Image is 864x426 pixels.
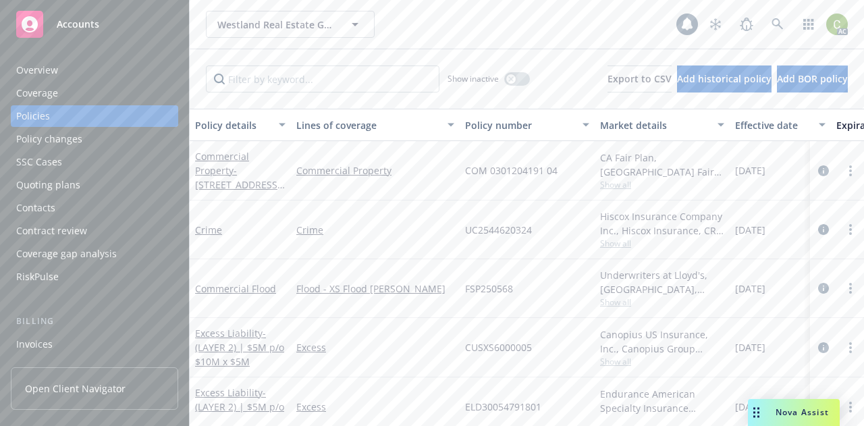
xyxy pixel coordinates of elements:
[11,174,178,196] a: Quoting plans
[291,109,460,141] button: Lines of coverage
[16,220,87,242] div: Contract review
[607,72,672,85] span: Export to CSV
[296,400,454,414] a: Excess
[600,268,724,296] div: Underwriters at Lloyd's, [GEOGRAPHIC_DATA], [PERSON_NAME] of [GEOGRAPHIC_DATA], [GEOGRAPHIC_DATA]
[460,109,595,141] button: Policy number
[16,82,58,104] div: Coverage
[826,14,848,35] img: photo
[11,59,178,81] a: Overview
[842,399,859,415] a: more
[600,356,724,367] span: Show all
[815,163,832,179] a: circleInformation
[296,118,439,132] div: Lines of coverage
[16,174,80,196] div: Quoting plans
[195,223,222,236] a: Crime
[11,151,178,173] a: SSC Cases
[11,128,178,150] a: Policy changes
[465,400,541,414] span: ELD30054791801
[217,18,334,32] span: Westland Real Estate Group
[735,163,765,178] span: [DATE]
[600,209,724,238] div: Hiscox Insurance Company Inc., Hiscox Insurance, CRC Group
[296,282,454,296] a: Flood - XS Flood [PERSON_NAME]
[11,220,178,242] a: Contract review
[16,197,55,219] div: Contacts
[735,282,765,296] span: [DATE]
[815,221,832,238] a: circleInformation
[296,340,454,354] a: Excess
[600,238,724,249] span: Show all
[195,164,285,205] span: - [STREET_ADDRESS][PERSON_NAME]
[842,340,859,356] a: more
[16,105,50,127] div: Policies
[600,296,724,308] span: Show all
[776,406,829,418] span: Nova Assist
[25,381,126,396] span: Open Client Navigator
[57,19,99,30] span: Accounts
[206,11,375,38] button: Westland Real Estate Group
[795,11,822,38] a: Switch app
[764,11,791,38] a: Search
[735,118,811,132] div: Effective date
[595,109,730,141] button: Market details
[11,82,178,104] a: Coverage
[296,223,454,237] a: Crime
[600,118,709,132] div: Market details
[465,223,532,237] span: UC2544620324
[16,334,53,355] div: Invoices
[195,327,284,368] span: - (LAYER 2) | $5M p/o $10M x $5M
[600,387,724,415] div: Endurance American Specialty Insurance Company, Sompo International, RT Specialty Insurance Servi...
[465,163,558,178] span: COM 0301204191 04
[11,243,178,265] a: Coverage gap analysis
[733,11,760,38] a: Report a Bug
[11,197,178,219] a: Contacts
[842,280,859,296] a: more
[730,109,831,141] button: Effective date
[842,163,859,179] a: more
[465,340,532,354] span: CUSXS6000005
[735,340,765,354] span: [DATE]
[815,340,832,356] a: circleInformation
[815,280,832,296] a: circleInformation
[735,400,765,414] span: [DATE]
[11,334,178,355] a: Invoices
[448,73,499,84] span: Show inactive
[735,223,765,237] span: [DATE]
[600,179,724,190] span: Show all
[16,128,82,150] div: Policy changes
[748,399,765,426] div: Drag to move
[16,151,62,173] div: SSC Cases
[16,266,59,288] div: RiskPulse
[600,327,724,356] div: Canopius US Insurance, Inc., Canopius Group Limited, RT Specialty Insurance Services, LLC (RSG Sp...
[195,282,276,295] a: Commercial Flood
[777,65,848,92] button: Add BOR policy
[842,221,859,238] a: more
[195,150,281,205] a: Commercial Property
[777,72,848,85] span: Add BOR policy
[465,118,574,132] div: Policy number
[677,72,772,85] span: Add historical policy
[190,109,291,141] button: Policy details
[16,59,58,81] div: Overview
[195,327,284,368] a: Excess Liability
[296,163,454,178] a: Commercial Property
[600,151,724,179] div: CA Fair Plan, [GEOGRAPHIC_DATA] Fair plan
[11,105,178,127] a: Policies
[16,243,117,265] div: Coverage gap analysis
[195,118,271,132] div: Policy details
[702,11,729,38] a: Stop snowing
[748,399,840,426] button: Nova Assist
[677,65,772,92] button: Add historical policy
[11,5,178,43] a: Accounts
[11,315,178,328] div: Billing
[11,266,178,288] a: RiskPulse
[206,65,439,92] input: Filter by keyword...
[607,65,672,92] button: Export to CSV
[465,282,513,296] span: FSP250568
